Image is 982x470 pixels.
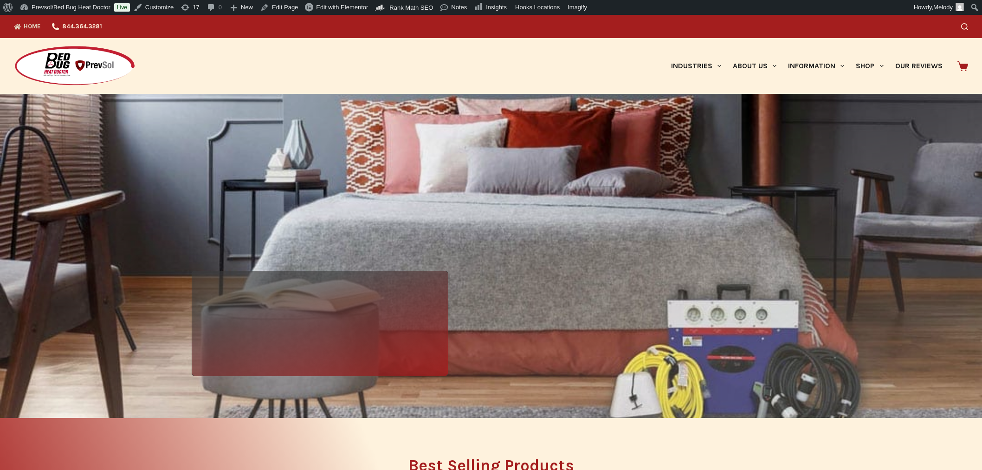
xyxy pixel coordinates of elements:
[782,38,850,94] a: Information
[14,15,46,38] a: Home
[850,38,889,94] a: Shop
[316,4,368,11] span: Edit with Elementor
[114,3,130,12] a: Live
[933,4,953,11] span: Melody
[14,46,136,87] img: Prevsol/Bed Bug Heat Doctor
[389,4,433,11] span: Rank Math SEO
[665,38,727,94] a: Industries
[889,38,948,94] a: Our Reviews
[14,15,108,38] nav: Top Menu
[961,23,968,30] button: Search
[727,38,782,94] a: About Us
[665,38,948,94] nav: Primary
[46,15,108,38] a: 844.364.3281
